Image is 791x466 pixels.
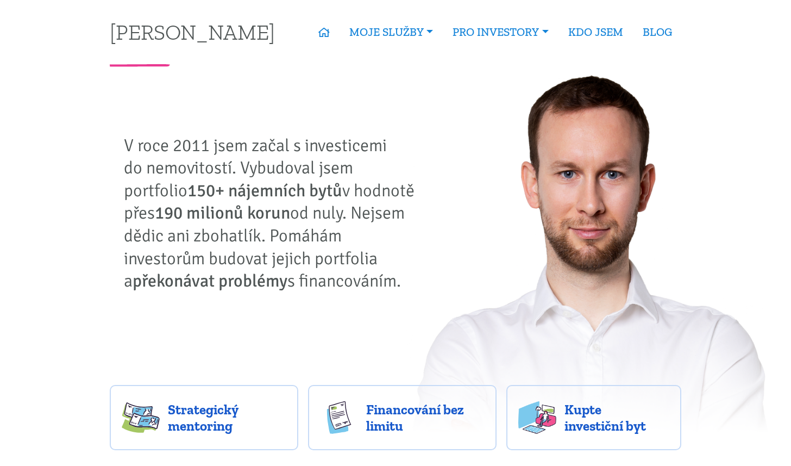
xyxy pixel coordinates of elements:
[366,401,485,434] span: Financování bez limitu
[110,21,275,42] a: [PERSON_NAME]
[443,20,558,45] a: PRO INVESTORY
[110,385,298,450] a: Strategický mentoring
[340,20,443,45] a: MOJE SLUŽBY
[133,270,287,291] strong: překonávat problémy
[320,401,358,434] img: finance
[558,20,633,45] a: KDO JSEM
[168,401,286,434] span: Strategický mentoring
[187,180,342,201] strong: 150+ nájemních bytů
[518,401,556,434] img: flats
[122,401,160,434] img: strategy
[124,134,423,293] p: V roce 2011 jsem začal s investicemi do nemovitostí. Vybudoval jsem portfolio v hodnotě přes od n...
[506,385,682,450] a: Kupte investiční byt
[633,20,682,45] a: BLOG
[308,385,497,450] a: Financování bez limitu
[155,202,290,223] strong: 190 milionů korun
[564,401,670,434] span: Kupte investiční byt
